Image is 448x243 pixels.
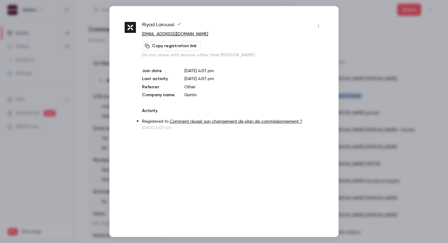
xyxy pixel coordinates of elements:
p: Qonto [184,92,323,98]
p: Do not share with anyone other than [PERSON_NAME] [142,52,323,58]
img: qonto.com [125,22,136,33]
a: Comment réussir son changement de plan de commissionnement ? [170,119,302,124]
p: [DATE] 4:07 pm [184,68,323,74]
p: Company name [142,92,175,98]
p: [DATE] 4:07 pm [142,125,323,131]
p: Registered to [142,118,323,125]
button: Copy registration link [142,41,201,51]
p: Join date [142,68,175,74]
p: Referrer [142,84,175,90]
span: Riyad Laroussi [142,21,182,31]
p: Other [184,84,323,90]
a: [EMAIL_ADDRESS][DOMAIN_NAME] [142,32,208,36]
span: [DATE] 4:07 pm [184,77,214,81]
p: Last activity [142,76,175,82]
p: Activity [142,108,323,114]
